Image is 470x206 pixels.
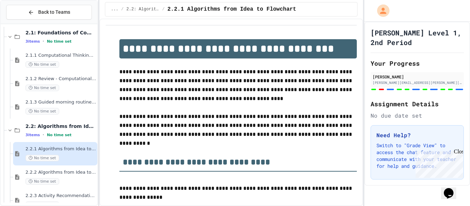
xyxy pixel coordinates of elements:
div: My Account [370,3,391,19]
span: No time set [47,133,72,137]
span: Back to Teams [38,9,70,16]
iframe: chat widget [441,178,463,199]
span: • [43,39,44,44]
h3: Need Help? [376,131,458,139]
span: No time set [25,61,59,68]
span: 2.1: Foundations of Computational Thinking [25,30,96,36]
span: 2.1.1 Computational Thinking and Problem Solving [25,53,96,58]
div: [PERSON_NAME] [373,74,462,80]
h2: Your Progress [371,58,464,68]
span: 2.1.3 Guided morning routine flowchart [25,99,96,105]
span: ... [111,7,118,12]
div: Chat with us now!Close [3,3,47,44]
span: 2.2: Algorithms from Idea to Flowchart [126,7,159,12]
span: 2.2.3 Activity Recommendation Algorithm [25,193,96,199]
span: 3 items [25,39,40,44]
span: 2.2.1 Algorithms from Idea to Flowchart [167,5,296,13]
span: No time set [25,108,59,115]
div: No due date set [371,111,464,120]
div: [PERSON_NAME][EMAIL_ADDRESS][PERSON_NAME][DOMAIN_NAME] [373,80,462,85]
span: 2.2: Algorithms from Idea to Flowchart [25,123,96,129]
h2: Assignment Details [371,99,464,109]
p: Switch to "Grade View" to access the chat feature and communicate with your teacher for help and ... [376,142,458,170]
span: No time set [25,85,59,91]
span: 3 items [25,133,40,137]
span: 2.2.2 Algorithms from Idea to Flowchart - Review [25,170,96,175]
span: / [162,7,164,12]
span: / [121,7,124,12]
h1: [PERSON_NAME] Level 1, 2nd Period [371,28,464,47]
span: • [43,132,44,138]
span: No time set [47,39,72,44]
iframe: chat widget [413,149,463,178]
span: 2.1.2 Review - Computational Thinking and Problem Solving [25,76,96,82]
button: Back to Teams [6,5,92,20]
span: No time set [25,178,59,185]
span: 2.2.1 Algorithms from Idea to Flowchart [25,146,96,152]
span: No time set [25,155,59,161]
